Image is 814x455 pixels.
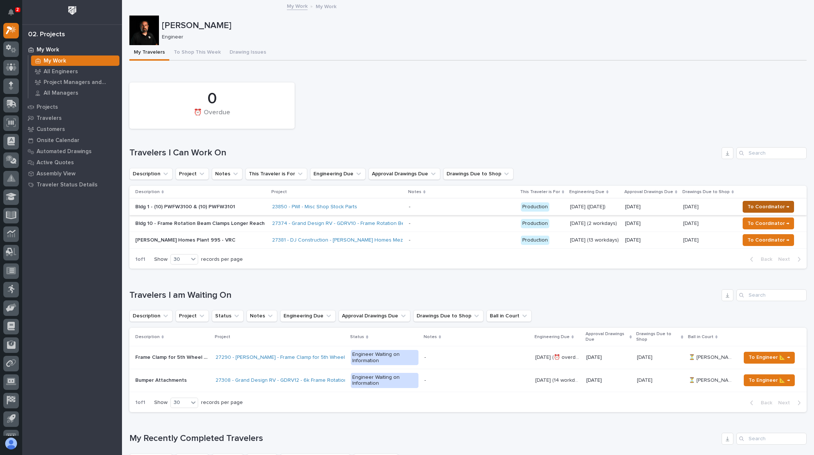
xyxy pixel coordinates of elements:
[624,188,673,196] p: Approval Drawings Due
[521,202,549,212] div: Production
[570,237,620,243] p: [DATE] (13 workdays)
[625,220,677,227] p: [DATE]
[424,377,426,384] div: -
[272,220,466,227] a: 27374 - Grand Design RV - GDRV10 - Frame Rotation Beam Clamps Longer Reach
[129,369,807,392] tr: Bumper AttachmentsBumper Attachments 27308 - Grand Design RV - GDRV12 - 6k Frame Rotation Unit En...
[216,354,365,361] a: 27290 - [PERSON_NAME] - Frame Clamp for 5th Wheel Chassis
[22,44,122,55] a: My Work
[636,330,679,344] p: Drawings Due to Shop
[744,352,795,364] button: To Engineer 📐 →
[743,218,794,229] button: To Coordinator →
[142,90,282,108] div: 0
[28,66,122,77] a: All Engineers
[44,58,66,64] p: My Work
[280,310,336,322] button: Engineering Due
[682,188,730,196] p: Drawings Due to Shop
[486,310,532,322] button: Ball in Court
[171,256,189,263] div: 30
[535,353,582,361] p: [DATE] (⏰ overdue)
[775,256,807,263] button: Next
[129,45,169,61] button: My Travelers
[569,188,604,196] p: Engineering Due
[272,237,493,243] a: 27381 - DJ Construction - [PERSON_NAME] Homes Mezzanine Extension and VRC - Plant 995
[37,115,62,122] p: Travelers
[747,219,789,228] span: To Coordinator →
[135,333,160,341] p: Description
[65,4,79,17] img: Workspace Logo
[736,289,807,301] input: Search
[247,310,277,322] button: Notes
[162,34,801,40] p: Engineer
[272,204,357,210] a: 23850 - PWI - Misc Shop Stock Parts
[135,188,160,196] p: Description
[744,256,775,263] button: Back
[287,1,308,10] a: My Work
[44,68,78,75] p: All Engineers
[129,290,719,301] h1: Travelers I am Waiting On
[201,256,243,263] p: records per page
[756,400,772,406] span: Back
[424,333,437,341] p: Notes
[3,4,19,20] button: Notifications
[409,237,410,243] div: -
[535,333,570,341] p: Engineering Due
[409,204,410,210] div: -
[586,354,631,361] p: [DATE]
[176,168,209,180] button: Project
[44,90,78,97] p: All Managers
[688,333,713,341] p: Ball in Court
[245,168,307,180] button: This Traveler is For
[749,376,790,385] span: To Engineer 📐 →
[756,256,772,263] span: Back
[521,219,549,228] div: Production
[22,168,122,179] a: Assembly View
[37,159,74,166] p: Active Quotes
[744,400,775,406] button: Back
[9,9,19,21] div: Notifications2
[22,146,122,157] a: Automated Drawings
[637,353,654,361] p: [DATE]
[736,147,807,159] input: Search
[37,137,79,144] p: Onsite Calendar
[142,109,282,124] div: ⏰ Overdue
[154,400,167,406] p: Show
[570,220,620,227] p: [DATE] (2 workdays)
[22,112,122,124] a: Travelers
[16,7,19,12] p: 2
[129,232,807,249] tr: [PERSON_NAME] Homes Plant 995 - VRC27381 - DJ Construction - [PERSON_NAME] Homes Mezzanine Extens...
[154,256,167,263] p: Show
[135,353,211,361] p: Frame Clamp for 5th Wheel Chassis
[3,436,19,451] button: users-avatar
[586,377,631,384] p: [DATE]
[37,182,98,188] p: Traveler Status Details
[743,201,794,213] button: To Coordinator →
[135,376,188,384] p: Bumper Attachments
[743,234,794,246] button: To Coordinator →
[443,168,513,180] button: Drawings Due to Shop
[521,236,549,245] div: Production
[408,188,421,196] p: Notes
[310,168,366,180] button: Engineering Due
[271,188,287,196] p: Project
[424,354,426,361] div: -
[351,373,418,388] div: Engineer Waiting on Information
[744,374,795,386] button: To Engineer 📐 →
[37,47,59,53] p: My Work
[413,310,484,322] button: Drawings Due to Shop
[129,310,173,322] button: Description
[747,236,789,245] span: To Coordinator →
[28,55,122,66] a: My Work
[520,188,560,196] p: This Traveler is For
[316,2,336,10] p: My Work
[129,168,173,180] button: Description
[135,220,265,227] p: Bldg 10 - Frame Rotation Beam Clamps Longer Reach
[37,126,65,133] p: Customers
[225,45,271,61] button: Drawing Issues
[169,45,225,61] button: To Shop This Week
[22,135,122,146] a: Onsite Calendar
[689,376,736,384] p: ⏳ [PERSON_NAME]
[22,157,122,168] a: Active Quotes
[683,219,700,227] p: [DATE]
